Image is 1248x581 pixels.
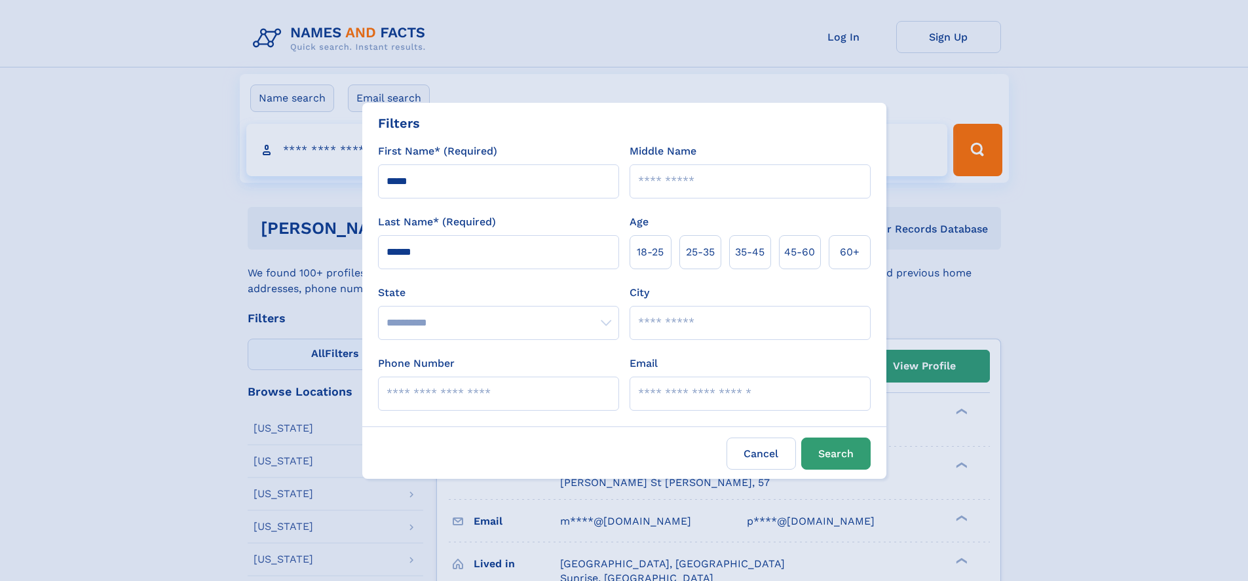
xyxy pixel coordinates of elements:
label: Middle Name [630,143,696,159]
label: First Name* (Required) [378,143,497,159]
span: 60+ [840,244,860,260]
span: 35‑45 [735,244,765,260]
label: City [630,285,649,301]
span: 25‑35 [686,244,715,260]
button: Search [801,438,871,470]
label: Last Name* (Required) [378,214,496,230]
label: Phone Number [378,356,455,371]
label: Cancel [727,438,796,470]
div: Filters [378,113,420,133]
label: Email [630,356,658,371]
span: 45‑60 [784,244,815,260]
label: State [378,285,619,301]
span: 18‑25 [637,244,664,260]
label: Age [630,214,649,230]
